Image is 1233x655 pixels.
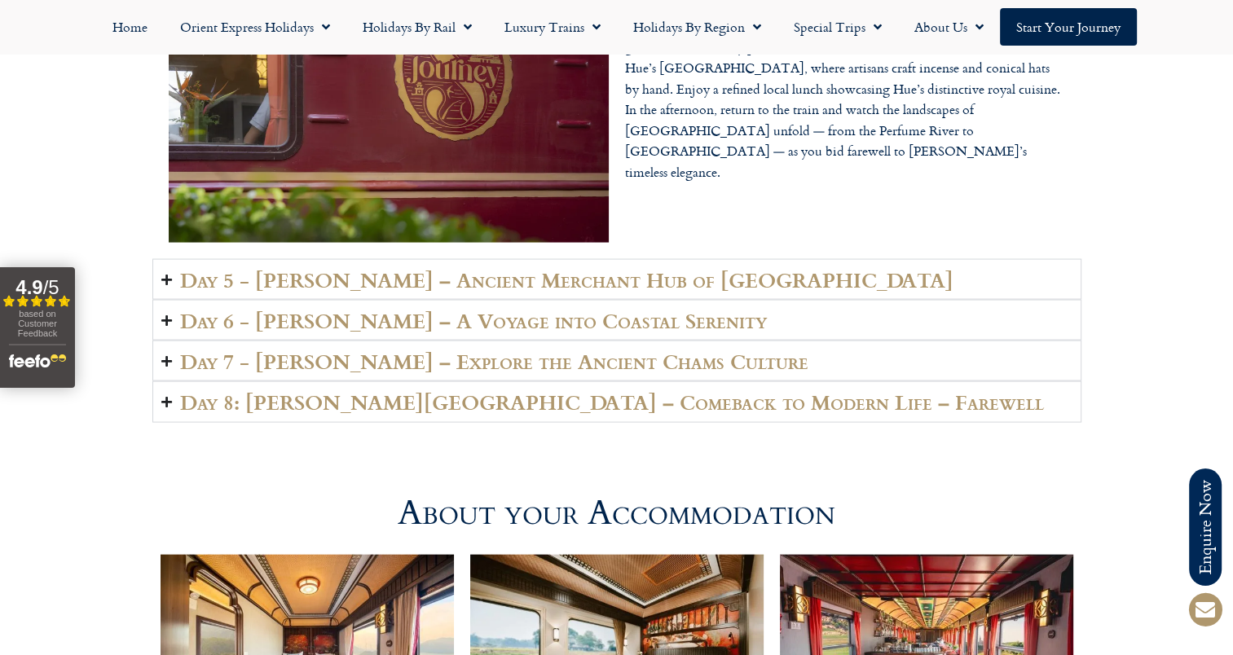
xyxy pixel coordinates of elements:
summary: Day 8: [PERSON_NAME][GEOGRAPHIC_DATA] – Comeback to Modern Life – Farewell [152,381,1081,422]
h2: Day 5 - [PERSON_NAME] – Ancient Merchant Hub of [GEOGRAPHIC_DATA] [180,268,953,291]
a: Holidays by Rail [346,8,488,46]
a: Special Trips [777,8,898,46]
a: Orient Express Holidays [164,8,346,46]
a: About Us [898,8,1000,46]
a: Holidays by Region [617,8,777,46]
a: Home [96,8,164,46]
h2: Day 6 - [PERSON_NAME] – A Voyage into Coastal Serenity [180,309,767,332]
a: Luxury Trains [488,8,617,46]
h2: About your Accommodation [398,496,835,530]
h2: Day 8: [PERSON_NAME][GEOGRAPHIC_DATA] – Comeback to Modern Life – Farewell [180,390,1044,413]
summary: Day 7 - [PERSON_NAME] – Explore the Ancient Chams Culture [152,341,1081,381]
h2: Day 7 - [PERSON_NAME] – Explore the Ancient Chams Culture [180,349,808,372]
nav: Menu [8,8,1225,46]
summary: Day 5 - [PERSON_NAME] – Ancient Merchant Hub of [GEOGRAPHIC_DATA] [152,259,1081,300]
summary: Day 6 - [PERSON_NAME] – A Voyage into Coastal Serenity [152,300,1081,341]
a: Start your Journey [1000,8,1137,46]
